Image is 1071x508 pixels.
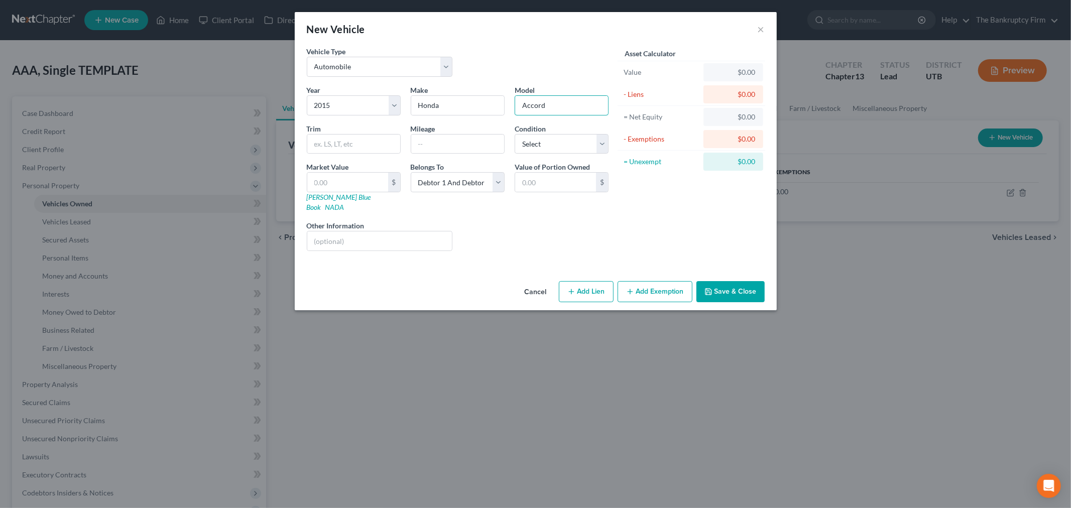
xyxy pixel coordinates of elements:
div: $ [388,173,400,192]
input: (optional) [307,231,452,250]
span: Make [411,86,428,94]
div: = Net Equity [624,112,699,122]
div: $0.00 [711,134,755,144]
div: - Liens [624,89,699,99]
label: Market Value [307,162,349,172]
label: Trim [307,123,321,134]
button: Add Exemption [618,281,692,302]
label: Year [307,85,321,95]
label: Vehicle Type [307,46,346,57]
div: Value [624,67,699,77]
div: $0.00 [711,67,755,77]
label: Mileage [411,123,435,134]
label: Asset Calculator [625,48,676,59]
input: 0.00 [515,173,596,192]
label: Other Information [307,220,365,231]
div: $0.00 [711,112,755,122]
input: ex. LS, LT, etc [307,135,400,154]
div: New Vehicle [307,22,365,36]
a: [PERSON_NAME] Blue Book [307,193,371,211]
button: Save & Close [696,281,765,302]
div: Open Intercom Messenger [1037,474,1061,498]
div: $0.00 [711,157,755,167]
label: Value of Portion Owned [515,162,590,172]
input: -- [411,135,504,154]
button: Add Lien [559,281,614,302]
span: Belongs To [411,163,444,171]
button: × [758,23,765,35]
div: = Unexempt [624,157,699,167]
button: Cancel [517,282,555,302]
label: Model [515,85,535,95]
div: $ [596,173,608,192]
div: $0.00 [711,89,755,99]
label: Condition [515,123,546,134]
a: NADA [325,203,344,211]
input: ex. Nissan [411,96,504,115]
input: 0.00 [307,173,388,192]
input: ex. Altima [515,96,608,115]
div: - Exemptions [624,134,699,144]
